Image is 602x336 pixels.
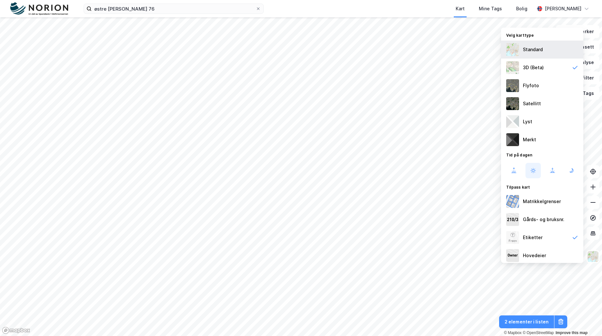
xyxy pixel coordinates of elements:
button: 2 elementer i listen [499,315,554,328]
div: Velg karttype [501,29,583,41]
input: Søk på adresse, matrikkel, gårdeiere, leietakere eller personer [92,4,256,14]
div: Flyfoto [523,82,539,89]
button: Tags [570,87,599,100]
div: Kontrollprogram for chat [570,305,602,336]
div: Tid på dagen [501,149,583,160]
div: Gårds- og bruksnr. [523,216,564,223]
img: majorOwner.b5e170eddb5c04bfeeff.jpeg [506,249,519,262]
img: 9k= [506,97,519,110]
a: Improve this map [556,331,588,335]
img: cadastreBorders.cfe08de4b5ddd52a10de.jpeg [506,195,519,208]
div: Matrikkelgrenser [523,198,561,205]
div: 3D (Beta) [523,64,544,71]
img: Z [506,231,519,244]
div: Satellitt [523,100,541,107]
div: Tilpass kart [501,181,583,192]
div: Mine Tags [479,5,502,13]
div: Etiketter [523,234,543,241]
img: Z [506,43,519,56]
div: Kart [456,5,465,13]
img: norion-logo.80e7a08dc31c2e691866.png [10,2,68,15]
img: nCdM7BzjoCAAAAAElFTkSuQmCC [506,133,519,146]
div: Mørkt [523,136,536,144]
img: Z [587,250,599,263]
iframe: Chat Widget [570,305,602,336]
a: Mapbox [504,331,522,335]
img: Z [506,61,519,74]
button: Bokmerker [556,25,599,38]
div: Lyst [523,118,532,126]
img: Z [506,79,519,92]
div: [PERSON_NAME] [545,5,581,13]
div: Standard [523,46,543,53]
img: cadastreKeys.547ab17ec502f5a4ef2b.jpeg [506,213,519,226]
div: Bolig [516,5,527,13]
img: luj3wr1y2y3+OchiMxRmMxRlscgabnMEmZ7DJGWxyBpucwSZnsMkZbHIGm5zBJmewyRlscgabnMEmZ7DJGWxyBpucwSZnsMkZ... [506,115,519,128]
button: Filter [569,71,599,84]
a: OpenStreetMap [523,331,554,335]
a: Mapbox homepage [2,327,30,334]
div: Hovedeier [523,252,546,259]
